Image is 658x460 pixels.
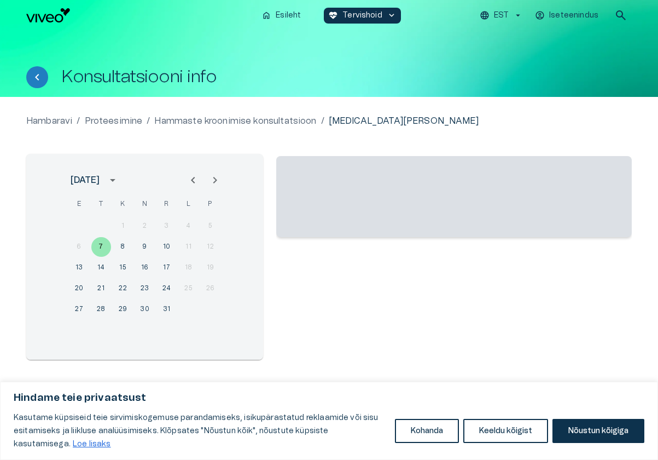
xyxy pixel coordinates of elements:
[14,411,387,451] p: Kasutame küpsiseid teie sirvimiskogemuse parandamiseks, isikupärastatud reklaamide või sisu esita...
[276,10,301,21] p: Esileht
[321,114,324,128] p: /
[204,169,226,191] button: Next month
[103,171,122,189] button: calendar view is open, switch to year view
[549,10,598,21] p: Iseteenindus
[157,193,177,215] span: reede
[14,392,644,405] p: Hindame teie privaatsust
[71,174,100,187] div: [DATE]
[610,4,632,26] button: open search modal
[91,193,111,215] span: teisipäev
[552,419,644,443] button: Nõustun kõigiga
[135,193,155,215] span: neljapäev
[91,279,111,298] button: 21
[387,10,397,20] span: keyboard_arrow_down
[91,300,111,319] button: 28
[72,440,112,449] a: Loe lisaks
[69,193,89,215] span: esmaspäev
[201,193,220,215] span: pühapäev
[157,237,177,257] button: 10
[113,193,133,215] span: kolmapäev
[113,237,133,257] button: 8
[494,10,509,21] p: EST
[135,258,155,278] button: 16
[478,8,525,24] button: EST
[26,8,70,22] img: Viveo logo
[463,419,548,443] button: Keeldu kõigist
[26,114,72,128] a: Hambaravi
[147,114,150,128] p: /
[395,419,459,443] button: Kohanda
[91,258,111,278] button: 14
[135,300,155,319] button: 30
[113,258,133,278] button: 15
[85,114,143,128] a: Proteesimine
[276,156,632,237] span: ‌
[56,9,72,18] span: Help
[91,237,111,257] button: 7
[157,258,177,278] button: 17
[342,10,382,21] p: Tervishoid
[69,300,89,319] button: 27
[179,193,199,215] span: laupäev
[154,114,316,128] a: Hammaste kroonimise konsultatsioon
[113,300,133,319] button: 29
[328,10,338,20] span: ecg_heart
[26,8,253,22] a: Navigate to homepage
[614,9,627,22] span: search
[157,300,177,319] button: 31
[261,10,271,20] span: home
[135,237,155,257] button: 9
[77,114,80,128] p: /
[324,8,401,24] button: ecg_heartTervishoidkeyboard_arrow_down
[533,8,601,24] button: Iseteenindus
[157,279,177,298] button: 24
[69,258,89,278] button: 13
[329,114,479,128] p: [MEDICAL_DATA][PERSON_NAME]
[113,279,133,298] button: 22
[135,279,155,298] button: 23
[257,8,306,24] button: homeEsileht
[61,67,217,87] h1: Konsultatsiooni info
[26,66,48,88] button: Tagasi
[69,279,89,298] button: 20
